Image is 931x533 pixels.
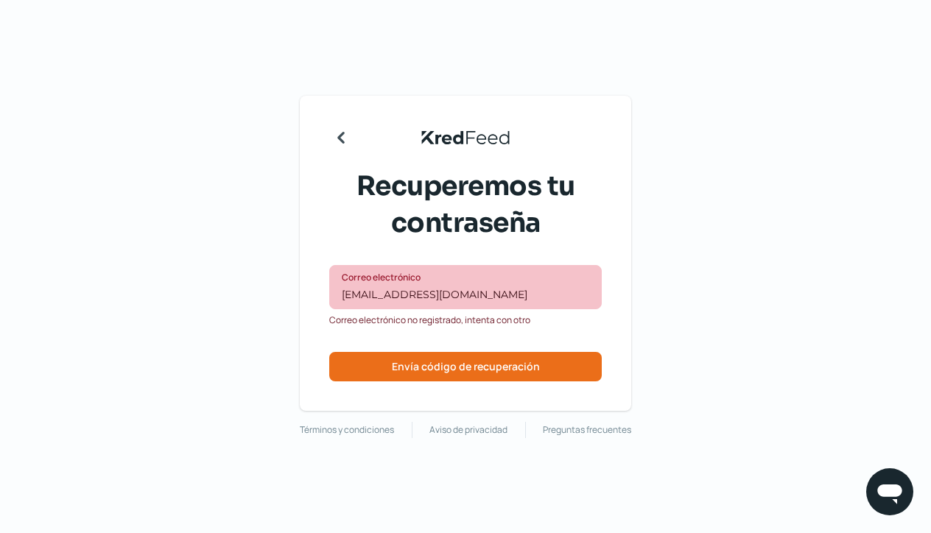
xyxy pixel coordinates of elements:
[543,422,631,438] a: Preguntas frecuentes
[300,422,394,438] a: Términos y condiciones
[429,422,507,438] a: Aviso de privacidad
[392,361,540,372] span: Envía código de recuperación
[337,168,594,242] span: Recuperemos tu contraseña
[875,477,904,506] img: chatIcon
[329,126,353,149] svg: Regresar
[329,312,530,328] span: Correo electrónico no registrado, intenta con otro
[342,271,575,283] label: Correo electrónico
[329,352,602,381] button: Envía código de recuperación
